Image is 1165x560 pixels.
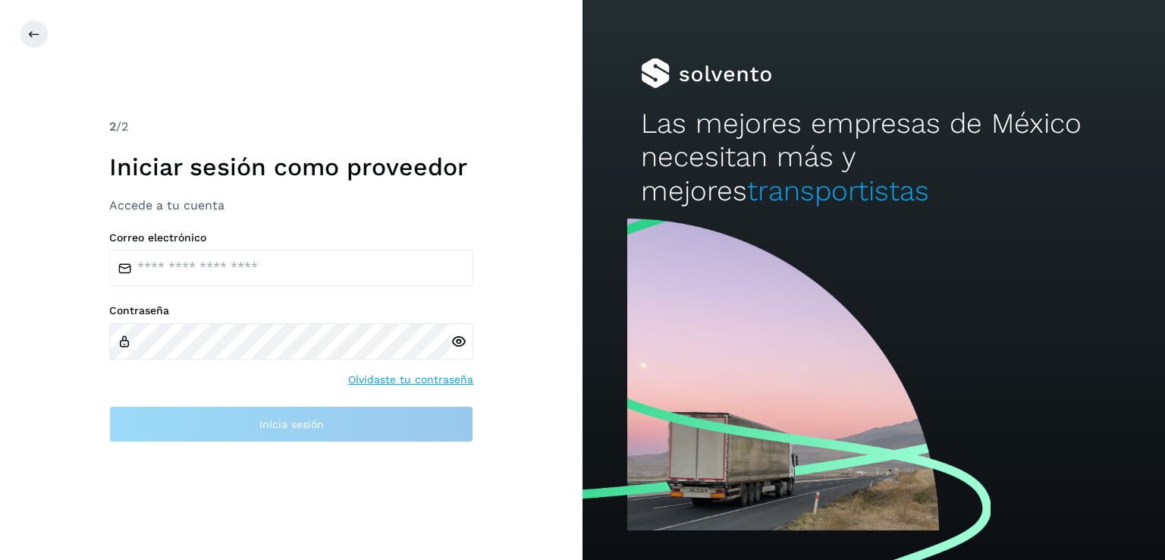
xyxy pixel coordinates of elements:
[109,304,473,317] label: Contraseña
[109,119,116,134] span: 2
[109,231,473,244] label: Correo electrónico
[747,175,929,207] span: transportistas
[109,153,473,181] h1: Iniciar sesión como proveedor
[109,406,473,442] button: Inicia sesión
[109,118,473,136] div: /2
[348,372,473,388] a: Olvidaste tu contraseña
[259,419,324,429] span: Inicia sesión
[641,107,1107,208] h2: Las mejores empresas de México necesitan más y mejores
[109,198,473,212] h3: Accede a tu cuenta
